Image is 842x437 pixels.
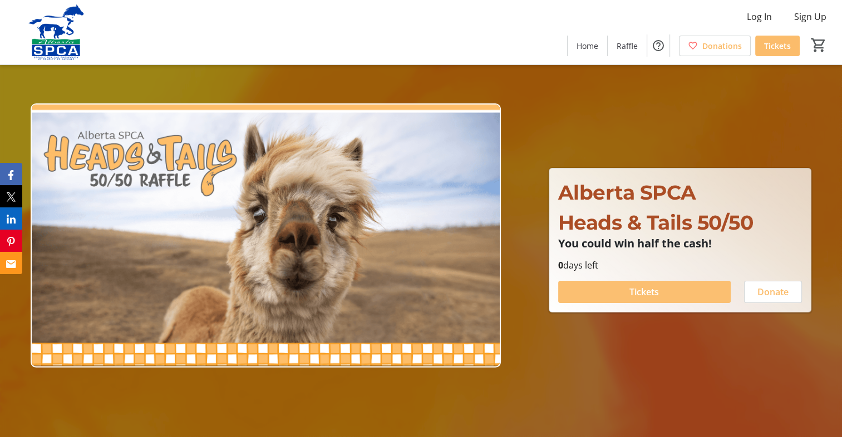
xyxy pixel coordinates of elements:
span: Log In [747,10,772,23]
button: Donate [744,281,802,303]
button: Help [647,34,669,57]
span: 0 [558,259,563,271]
span: Home [577,40,598,52]
a: Raffle [608,36,647,56]
span: Heads & Tails 50/50 [558,210,754,235]
span: Donate [757,285,789,299]
img: Alberta SPCA's Logo [7,4,106,60]
button: Tickets [558,281,731,303]
span: Donations [702,40,742,52]
a: Donations [679,36,751,56]
button: Sign Up [785,8,835,26]
button: Log In [738,8,781,26]
img: Campaign CTA Media Photo [31,103,501,368]
span: Alberta SPCA [558,180,696,205]
span: Tickets [764,40,791,52]
span: Raffle [617,40,638,52]
p: days left [558,259,802,272]
span: Tickets [629,285,659,299]
p: You could win half the cash! [558,237,802,250]
button: Cart [809,35,829,55]
span: Sign Up [794,10,826,23]
a: Home [568,36,607,56]
a: Tickets [755,36,800,56]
